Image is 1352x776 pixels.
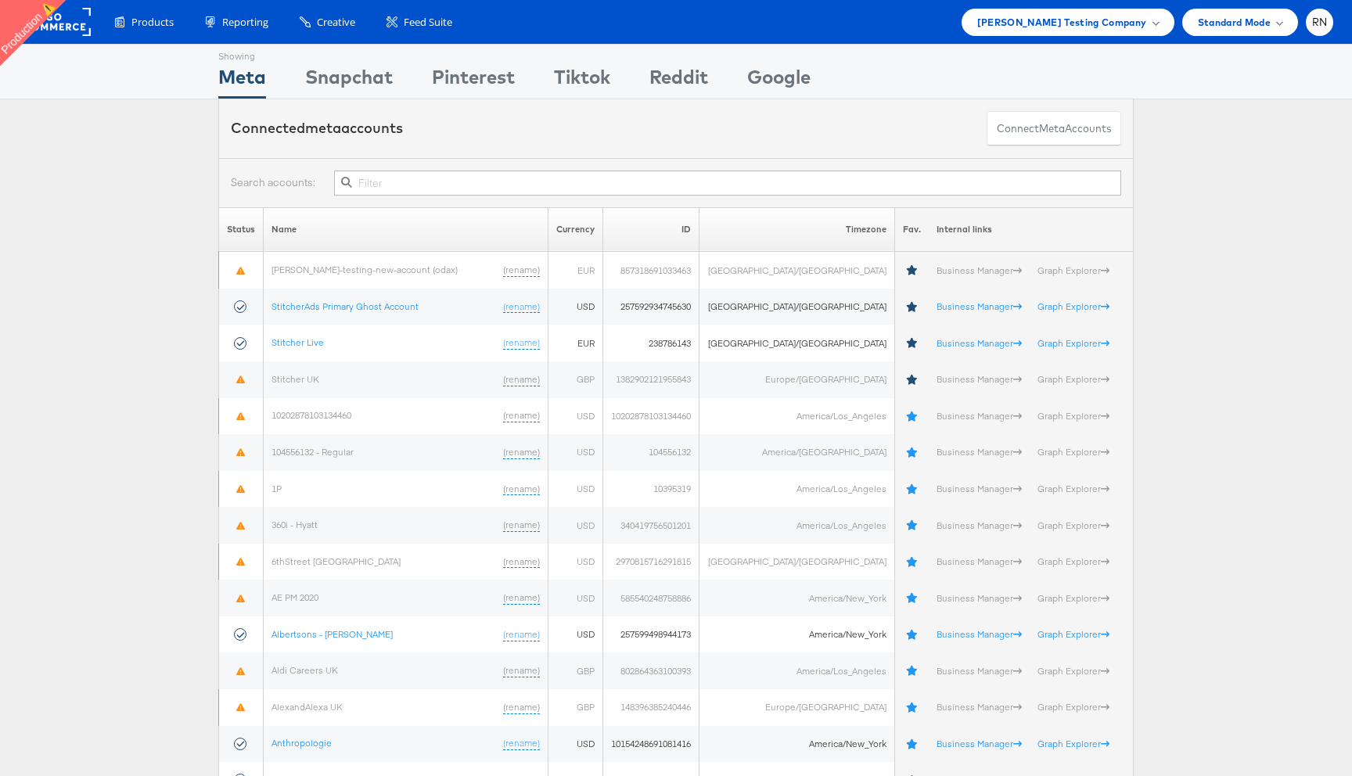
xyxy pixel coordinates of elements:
[404,15,452,30] span: Feed Suite
[305,119,341,137] span: meta
[231,118,403,138] div: Connected accounts
[603,289,699,325] td: 257592934745630
[271,300,419,312] a: StitcherAds Primary Ghost Account
[937,519,1022,531] a: Business Manager
[937,628,1022,640] a: Business Manager
[937,665,1022,677] a: Business Manager
[937,592,1022,604] a: Business Manager
[603,325,699,361] td: 238786143
[271,664,338,676] a: Aldi Careers UK
[271,336,324,348] a: Stitcher Live
[699,616,894,653] td: America/New_York
[1037,446,1109,458] a: Graph Explorer
[503,300,540,314] a: (rename)
[747,63,811,99] div: Google
[699,434,894,471] td: America/[GEOGRAPHIC_DATA]
[548,652,603,689] td: GBP
[271,701,343,713] a: AlexandAlexa UK
[603,398,699,435] td: 10202878103134460
[1037,373,1109,385] a: Graph Explorer
[1037,519,1109,531] a: Graph Explorer
[1037,264,1109,276] a: Graph Explorer
[1037,483,1109,494] a: Graph Explorer
[548,616,603,653] td: USD
[649,63,708,99] div: Reddit
[603,361,699,398] td: 1382902121955843
[1037,701,1109,713] a: Graph Explorer
[503,519,540,532] a: (rename)
[271,264,458,275] a: [PERSON_NAME]-testing-new-account (odax)
[699,325,894,361] td: [GEOGRAPHIC_DATA]/[GEOGRAPHIC_DATA]
[271,446,354,458] a: 104556132 - Regular
[503,591,540,605] a: (rename)
[222,15,268,30] span: Reporting
[271,409,351,421] a: 10202878103134460
[548,726,603,763] td: USD
[271,628,393,640] a: Albertsons - [PERSON_NAME]
[271,591,318,603] a: AE PM 2020
[503,664,540,677] a: (rename)
[548,689,603,726] td: GBP
[548,361,603,398] td: GBP
[699,580,894,616] td: America/New_York
[548,325,603,361] td: EUR
[131,15,174,30] span: Products
[1037,628,1109,640] a: Graph Explorer
[603,616,699,653] td: 257599498944173
[699,361,894,398] td: Europe/[GEOGRAPHIC_DATA]
[937,701,1022,713] a: Business Manager
[271,555,401,567] a: 6thStreet [GEOGRAPHIC_DATA]
[334,171,1121,196] input: Filter
[603,471,699,508] td: 10395319
[699,252,894,289] td: [GEOGRAPHIC_DATA]/[GEOGRAPHIC_DATA]
[603,252,699,289] td: 857318691033463
[1037,665,1109,677] a: Graph Explorer
[219,207,264,252] th: Status
[603,652,699,689] td: 802864363100393
[937,373,1022,385] a: Business Manager
[603,207,699,252] th: ID
[271,519,318,530] a: 360i - Hyatt
[271,373,319,385] a: Stitcher UK
[937,300,1022,312] a: Business Manager
[699,689,894,726] td: Europe/[GEOGRAPHIC_DATA]
[699,207,894,252] th: Timezone
[699,652,894,689] td: America/Los_Angeles
[503,336,540,350] a: (rename)
[271,737,332,749] a: Anthropologie
[503,264,540,277] a: (rename)
[432,63,515,99] div: Pinterest
[305,63,393,99] div: Snapchat
[1039,121,1065,136] span: meta
[603,689,699,726] td: 148396385240446
[1198,14,1271,31] span: Standard Mode
[937,555,1022,567] a: Business Manager
[937,337,1022,349] a: Business Manager
[503,373,540,386] a: (rename)
[548,580,603,616] td: USD
[1037,592,1109,604] a: Graph Explorer
[603,726,699,763] td: 10154248691081416
[603,434,699,471] td: 104556132
[699,471,894,508] td: America/Los_Angeles
[603,580,699,616] td: 585540248758886
[218,63,266,99] div: Meta
[264,207,548,252] th: Name
[937,446,1022,458] a: Business Manager
[503,701,540,714] a: (rename)
[603,544,699,580] td: 2970815716291815
[1037,555,1109,567] a: Graph Explorer
[1037,337,1109,349] a: Graph Explorer
[548,544,603,580] td: USD
[503,409,540,422] a: (rename)
[548,207,603,252] th: Currency
[317,15,355,30] span: Creative
[503,446,540,459] a: (rename)
[699,289,894,325] td: [GEOGRAPHIC_DATA]/[GEOGRAPHIC_DATA]
[548,507,603,544] td: USD
[548,252,603,289] td: EUR
[271,483,282,494] a: 1P
[699,726,894,763] td: America/New_York
[937,738,1022,749] a: Business Manager
[218,45,266,63] div: Showing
